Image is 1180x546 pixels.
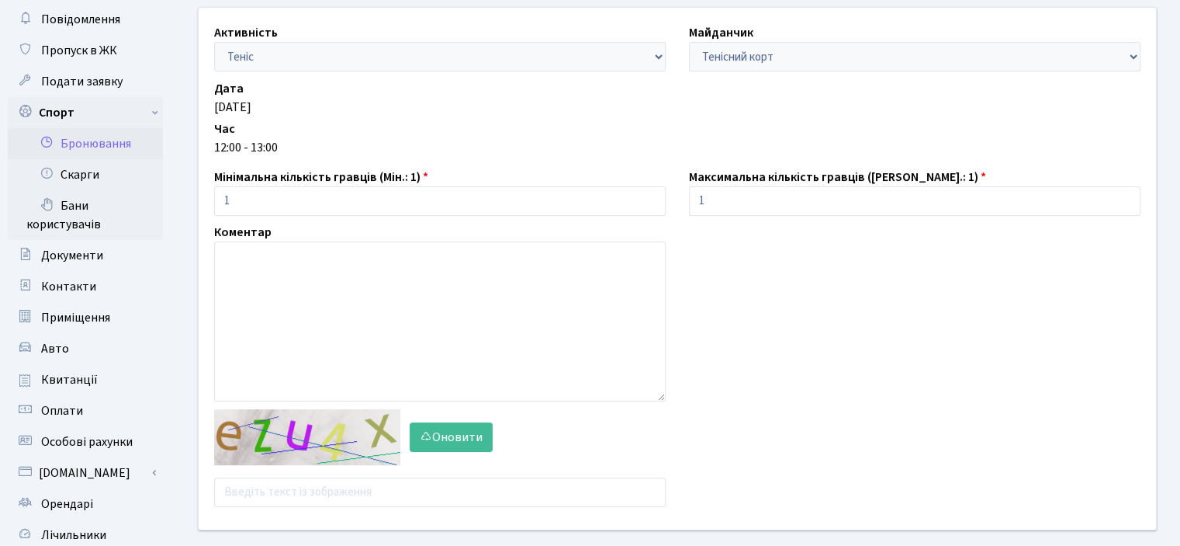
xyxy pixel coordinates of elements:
label: Мінімальна кількість гравців (Мін.: 1) [214,168,428,186]
a: Авто [8,333,163,364]
span: Контакти [41,278,96,295]
span: Пропуск в ЖК [41,42,117,59]
label: Час [214,120,235,138]
a: Квитанції [8,364,163,395]
span: Квитанції [41,371,98,388]
a: Орендарі [8,489,163,520]
a: Документи [8,240,163,271]
span: Авто [41,340,69,357]
span: Приміщення [41,309,110,326]
input: Введіть текст із зображення [214,478,666,507]
a: Оплати [8,395,163,426]
a: Спорт [8,97,163,128]
a: Пропуск в ЖК [8,35,163,66]
label: Дата [214,79,244,98]
span: Орендарі [41,496,93,513]
a: Бронювання [8,128,163,159]
a: Контакти [8,271,163,302]
div: 12:00 - 13:00 [214,138,1140,157]
span: Оплати [41,402,83,419]
img: default [214,409,400,465]
a: Бани користувачів [8,190,163,240]
span: Подати заявку [41,73,123,90]
label: Активність [214,23,278,42]
span: Лічильники [41,527,106,544]
label: Максимальна кількість гравців ([PERSON_NAME].: 1) [689,168,986,186]
a: Повідомлення [8,4,163,35]
a: [DOMAIN_NAME] [8,457,163,489]
a: Особові рахунки [8,426,163,457]
div: [DATE] [214,98,1140,117]
button: Оновити [410,423,493,452]
label: Коментар [214,223,272,242]
span: Особові рахунки [41,433,133,450]
a: Приміщення [8,302,163,333]
a: Подати заявку [8,66,163,97]
span: Повідомлення [41,11,120,28]
label: Майданчик [689,23,753,42]
span: Документи [41,247,103,264]
a: Скарги [8,159,163,190]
